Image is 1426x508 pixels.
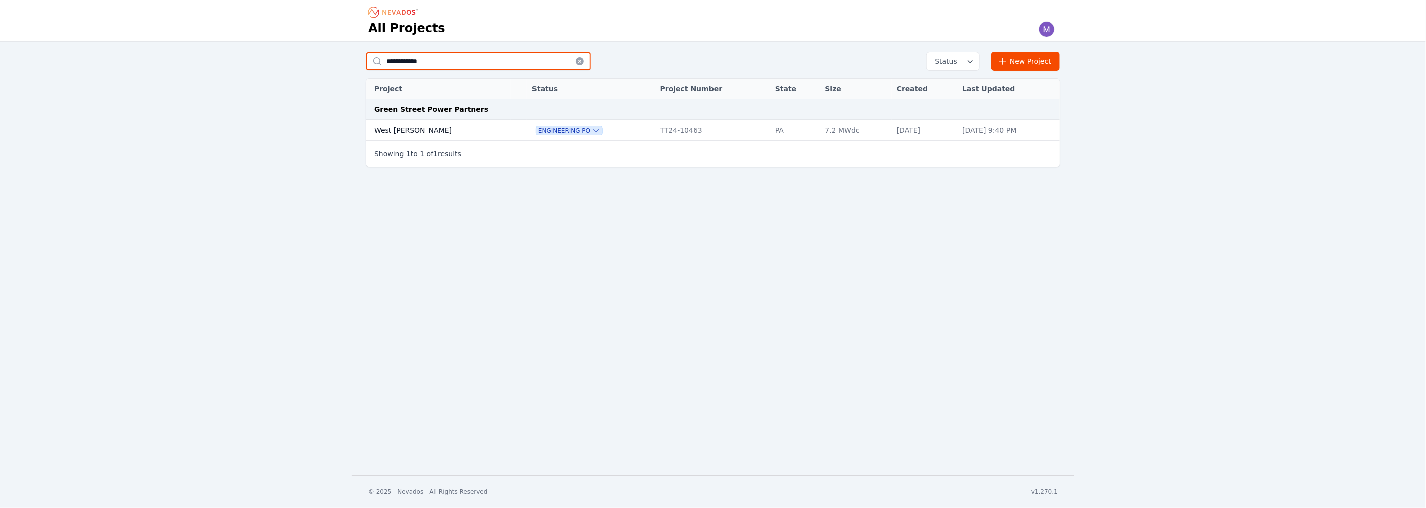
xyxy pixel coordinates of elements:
[527,79,655,99] th: Status
[536,126,602,135] button: Engineering PO
[892,79,957,99] th: Created
[655,120,770,141] td: TT24-10463
[1031,488,1058,496] div: v1.270.1
[820,120,892,141] td: 7.2 MWdc
[366,120,511,141] td: West [PERSON_NAME]
[368,4,421,20] nav: Breadcrumb
[931,56,957,66] span: Status
[433,150,438,158] span: 1
[770,120,820,141] td: PA
[366,79,511,99] th: Project
[892,120,957,141] td: [DATE]
[991,52,1060,71] a: New Project
[366,120,1060,141] tr: West [PERSON_NAME]Engineering POTT24-10463PA7.2 MWdc[DATE][DATE] 9:40 PM
[368,488,488,496] div: © 2025 - Nevados - All Rights Reserved
[957,79,1060,99] th: Last Updated
[368,20,445,36] h1: All Projects
[927,52,979,70] button: Status
[655,79,770,99] th: Project Number
[957,120,1060,141] td: [DATE] 9:40 PM
[420,150,424,158] span: 1
[374,149,461,159] p: Showing to of results
[770,79,820,99] th: State
[366,99,1060,120] td: Green Street Power Partners
[1039,21,1055,37] img: Madeline Koldos
[406,150,411,158] span: 1
[820,79,892,99] th: Size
